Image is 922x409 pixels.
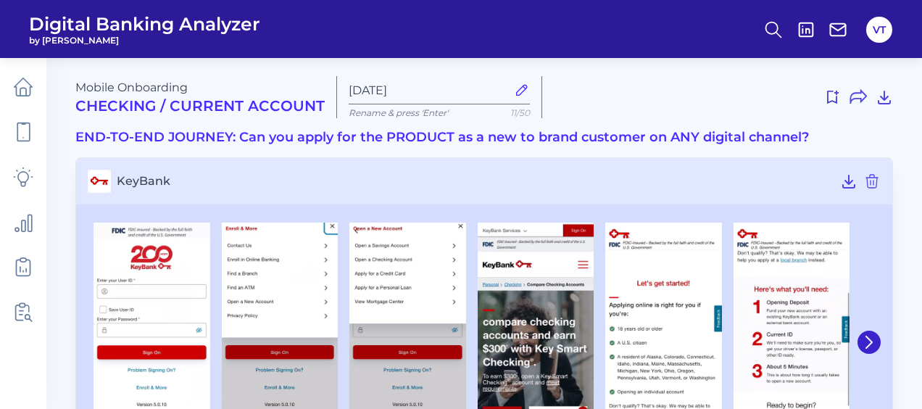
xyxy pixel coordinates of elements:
[29,13,260,35] span: Digital Banking Analyzer
[349,107,530,118] p: Rename & press 'Enter'
[510,107,530,118] span: 11/50
[75,80,325,115] div: Mobile Onboarding
[75,130,893,146] h3: END-TO-END JOURNEY: Can you apply for the PRODUCT as a new to brand customer on ANY digital channel?
[75,97,325,115] h2: Checking / Current Account
[866,17,892,43] button: VT
[117,174,834,188] span: KeyBank
[29,35,260,46] span: by [PERSON_NAME]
